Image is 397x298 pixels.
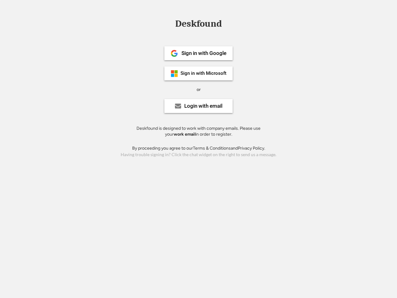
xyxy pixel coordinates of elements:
div: Sign in with Google [181,51,226,56]
img: 1024px-Google__G__Logo.svg.png [171,50,178,57]
div: or [197,87,201,93]
div: Deskfound is designed to work with company emails. Please use your in order to register. [129,125,268,138]
div: Login with email [184,103,222,109]
strong: work email [174,132,195,137]
a: Privacy Policy. [238,146,265,151]
a: Terms & Conditions [193,146,231,151]
div: By proceeding you agree to our and [132,145,265,151]
img: ms-symbollockup_mssymbol_19.png [171,70,178,77]
div: Deskfound [172,19,225,29]
div: Sign in with Microsoft [181,71,226,76]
